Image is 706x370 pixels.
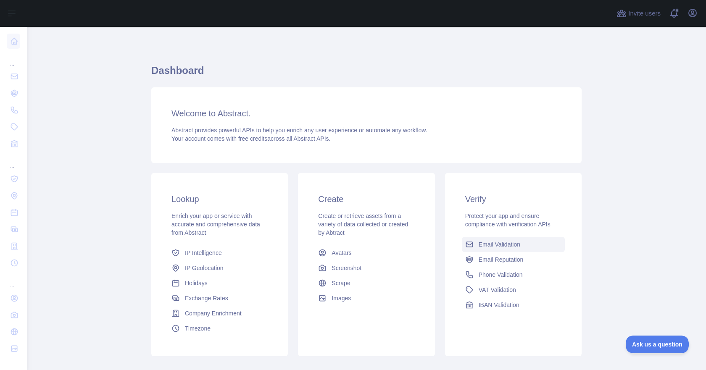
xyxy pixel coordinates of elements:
span: Images [332,294,351,302]
h1: Dashboard [151,64,582,84]
h3: Lookup [171,193,268,205]
button: Invite users [615,7,662,20]
span: Company Enrichment [185,309,242,318]
span: Abstract provides powerful APIs to help you enrich any user experience or automate any workflow. [171,127,427,134]
h3: Verify [465,193,561,205]
span: Email Reputation [479,255,524,264]
span: Your account comes with across all Abstract APIs. [171,135,330,142]
span: Exchange Rates [185,294,228,302]
span: Email Validation [479,240,520,249]
span: free credits [238,135,267,142]
div: ... [7,50,20,67]
div: ... [7,153,20,170]
iframe: Toggle Customer Support [626,336,689,353]
a: Exchange Rates [168,291,271,306]
span: Invite users [628,9,661,18]
a: Avatars [315,245,418,260]
span: Screenshot [332,264,361,272]
h3: Welcome to Abstract. [171,108,561,119]
span: Phone Validation [479,270,523,279]
a: Holidays [168,276,271,291]
a: Scrape [315,276,418,291]
span: Holidays [185,279,208,287]
span: Scrape [332,279,350,287]
a: Screenshot [315,260,418,276]
a: IP Geolocation [168,260,271,276]
span: VAT Validation [479,286,516,294]
a: Email Reputation [462,252,565,267]
a: Images [315,291,418,306]
a: Phone Validation [462,267,565,282]
span: IP Geolocation [185,264,224,272]
h3: Create [318,193,414,205]
span: Timezone [185,324,211,333]
a: Email Validation [462,237,565,252]
span: Protect your app and ensure compliance with verification APIs [465,213,551,228]
div: ... [7,272,20,289]
span: IBAN Validation [479,301,519,309]
a: Timezone [168,321,271,336]
span: IP Intelligence [185,249,222,257]
span: Avatars [332,249,351,257]
a: IP Intelligence [168,245,271,260]
a: VAT Validation [462,282,565,297]
a: Company Enrichment [168,306,271,321]
span: Enrich your app or service with accurate and comprehensive data from Abstract [171,213,260,236]
span: Create or retrieve assets from a variety of data collected or created by Abtract [318,213,408,236]
a: IBAN Validation [462,297,565,312]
